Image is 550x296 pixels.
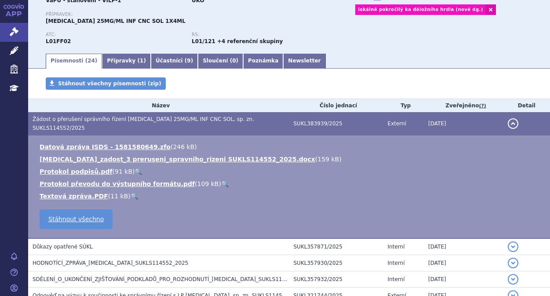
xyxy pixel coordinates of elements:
a: Newsletter [283,54,325,69]
strong: PEMBROLIZUMAB [46,38,71,44]
a: Účastníci (9) [151,54,198,69]
span: 24 [87,58,95,64]
span: 1 [140,58,143,64]
a: [MEDICAL_DATA]_zadost_3 preruseni_spravniho_rizeni SUKLS114552_2025.docx [40,156,315,163]
th: Zveřejněno [424,99,503,112]
li: ( ) [40,143,541,151]
li: ( ) [40,192,541,201]
span: 91 kB [115,168,132,175]
span: Důkazy opatřené SÚKL [33,244,93,250]
a: Stáhnout všechny písemnosti (zip) [46,77,166,90]
a: Textová zpráva.PDF [40,193,108,200]
li: ( ) [40,179,541,188]
strong: +4 referenční skupiny [217,38,283,44]
span: 9 [187,58,190,64]
a: Přípravky (1) [102,54,151,69]
a: Poznámka [243,54,283,69]
td: SUKL357871/2025 [289,238,383,255]
p: ATC: [46,32,183,37]
abbr: (?) [479,103,486,109]
a: lokálně pokročilý ka děložního hrdla (nově dg.) [355,4,485,15]
span: Interní [388,260,405,266]
span: SDĚLENÍ_O_UKONČENÍ_ZJIŠŤOVÁNÍ_PODKLADŮ_PRO_ROZHODNUTÍ_KEYTRUDA_SUKLS114552_2025 [33,276,312,282]
th: Typ [383,99,424,112]
span: Externí [388,121,406,127]
span: Interní [388,276,405,282]
span: 246 kB [173,143,194,150]
li: ( ) [40,167,541,176]
p: Přípravek: [46,12,338,17]
span: Stáhnout všechny písemnosti (zip) [58,80,161,87]
a: Protokol podpisů.pdf [40,168,113,175]
button: detail [508,118,518,129]
button: detail [508,274,518,285]
span: 0 [232,58,236,64]
button: detail [508,258,518,268]
strong: pembrolizumab [192,38,215,44]
a: Písemnosti (24) [46,54,102,69]
a: Protokol převodu do výstupního formátu.pdf [40,180,195,187]
td: [DATE] [424,112,503,135]
a: 🔍 [221,180,229,187]
span: 159 kB [317,156,339,163]
button: detail [508,241,518,252]
th: Detail [503,99,550,112]
td: SUKL383939/2025 [289,112,383,135]
span: Žádost o přerušení správního řízení Keytruda 25MG/ML INF CNC SOL, sp. zn. SUKLS114552/2025 [33,116,254,131]
p: RS: [192,32,329,37]
td: SUKL357930/2025 [289,255,383,271]
th: Číslo jednací [289,99,383,112]
td: SUKL357932/2025 [289,271,383,288]
th: Název [28,99,289,112]
a: 🔍 [135,168,142,175]
a: Sloučení (0) [198,54,243,69]
span: [MEDICAL_DATA] 25MG/ML INF CNC SOL 1X4ML [46,18,186,24]
span: HODNOTÍCÍ_ZPRÁVA_KEYTRUDA_SUKLS114552_2025 [33,260,189,266]
span: 109 kB [197,180,219,187]
span: 11 kB [110,193,128,200]
a: Stáhnout všechno [40,209,113,229]
td: [DATE] [424,271,503,288]
td: [DATE] [424,255,503,271]
li: ( ) [40,155,541,164]
span: Interní [388,244,405,250]
td: [DATE] [424,238,503,255]
a: Datová zpráva ISDS - 1581580649.zfo [40,143,171,150]
a: 🔍 [131,193,138,200]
